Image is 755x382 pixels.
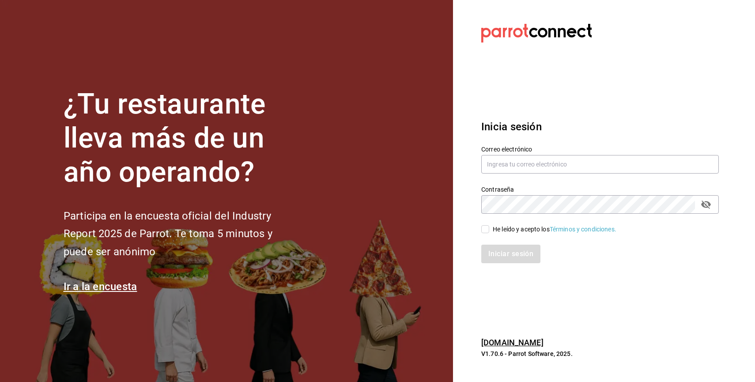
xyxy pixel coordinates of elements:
[64,87,302,189] h1: ¿Tu restaurante lleva más de un año operando?
[481,119,719,135] h3: Inicia sesión
[481,186,719,193] label: Contraseña
[481,155,719,174] input: Ingresa tu correo electrónico
[550,226,616,233] a: Términos y condiciones.
[481,338,544,347] a: [DOMAIN_NAME]
[64,280,137,293] a: Ir a la encuesta
[493,225,616,234] div: He leído y acepto los
[698,197,713,212] button: passwordField
[481,349,719,358] p: V1.70.6 - Parrot Software, 2025.
[481,146,719,152] label: Correo electrónico
[64,207,302,261] h2: Participa en la encuesta oficial del Industry Report 2025 de Parrot. Te toma 5 minutos y puede se...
